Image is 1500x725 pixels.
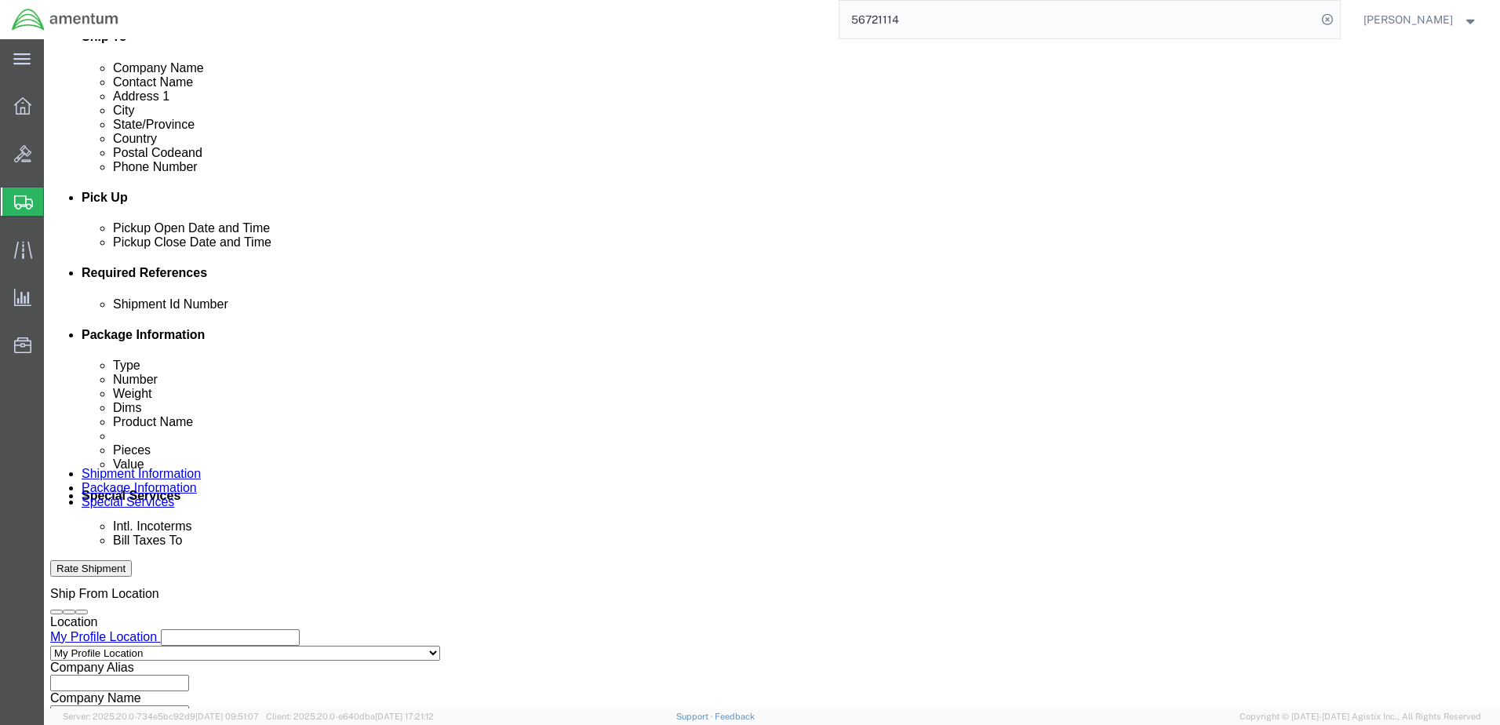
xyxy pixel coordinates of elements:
[676,712,715,721] a: Support
[63,712,259,721] span: Server: 2025.20.0-734e5bc92d9
[1363,10,1479,29] button: [PERSON_NAME]
[195,712,259,721] span: [DATE] 09:51:07
[375,712,434,721] span: [DATE] 17:21:12
[266,712,434,721] span: Client: 2025.20.0-e640dba
[11,8,119,31] img: logo
[1240,710,1481,723] span: Copyright © [DATE]-[DATE] Agistix Inc., All Rights Reserved
[1363,11,1453,28] span: ADRIAN RODRIGUEZ, JR
[44,39,1500,709] iframe: FS Legacy Container
[839,1,1316,38] input: Search for shipment number, reference number
[715,712,755,721] a: Feedback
